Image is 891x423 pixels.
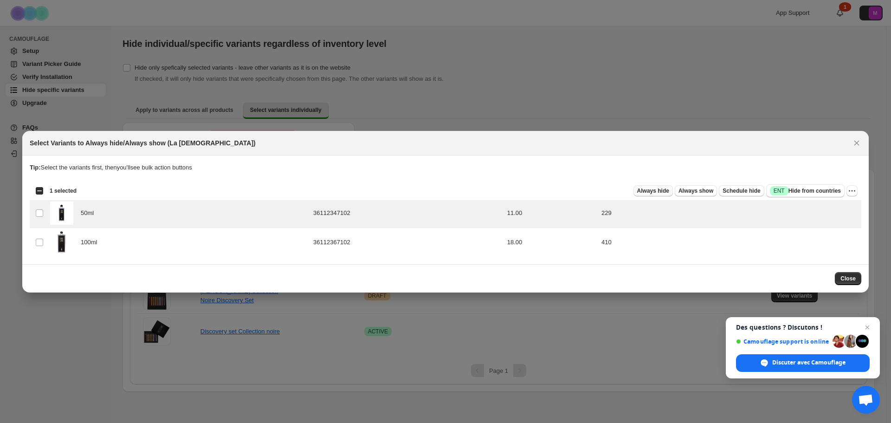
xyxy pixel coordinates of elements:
[770,186,841,195] span: Hide from countries
[310,228,504,257] td: 36112367102
[30,138,256,148] h2: Select Variants to Always hide/Always show (La [DEMOGRAPHIC_DATA])
[504,228,599,257] td: 18.00
[736,354,870,372] div: Discuter avec Camouflage
[852,386,880,414] div: Ouvrir le chat
[835,272,861,285] button: Close
[846,185,858,196] button: More actions
[81,238,102,247] span: 100ml
[862,322,873,333] span: Fermer le chat
[637,187,669,195] span: Always hide
[30,164,41,171] strong: Tip:
[50,231,73,254] img: lareligieuse100ml-sergelutens.webp
[736,338,829,345] span: Camouflage support is online
[736,324,870,331] span: Des questions ? Discutons !
[675,185,717,196] button: Always show
[81,208,99,218] span: 50ml
[723,187,760,195] span: Schedule hide
[774,187,785,195] span: ENT
[30,163,861,172] p: Select the variants first, then you'll see bulk action buttons
[599,228,861,257] td: 410
[850,137,863,150] button: Close
[766,184,845,197] button: SuccessENTHide from countries
[840,275,856,282] span: Close
[633,185,673,196] button: Always hide
[772,358,846,367] span: Discuter avec Camouflage
[599,198,861,228] td: 229
[678,187,713,195] span: Always show
[504,198,599,228] td: 11.00
[719,185,764,196] button: Schedule hide
[50,202,73,225] img: NBC_LA_RELIGIEUSE.jpg
[310,198,504,228] td: 36112347102
[50,187,77,195] span: 1 selected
